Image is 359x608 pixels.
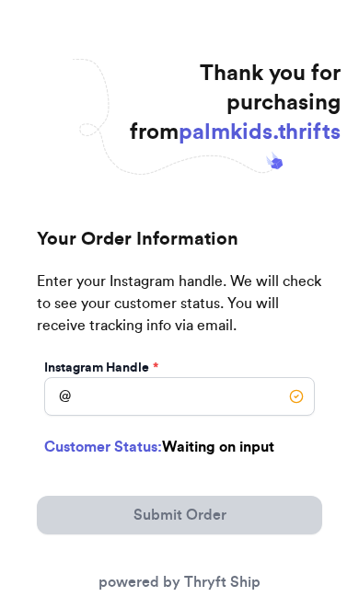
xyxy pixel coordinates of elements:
[179,121,341,143] span: palmkids.thrifts
[126,59,341,147] h1: Thank you for purchasing from
[37,270,322,355] p: Enter your Instagram handle. We will check to see your customer status. You will receive tracking...
[162,440,274,454] span: Waiting on input
[37,226,322,270] h2: Your Order Information
[98,575,261,590] a: powered by Thryft Ship
[44,377,71,416] div: @
[37,496,322,534] button: Submit Order
[44,440,162,454] span: Customer Status:
[44,359,158,377] label: Instagram Handle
